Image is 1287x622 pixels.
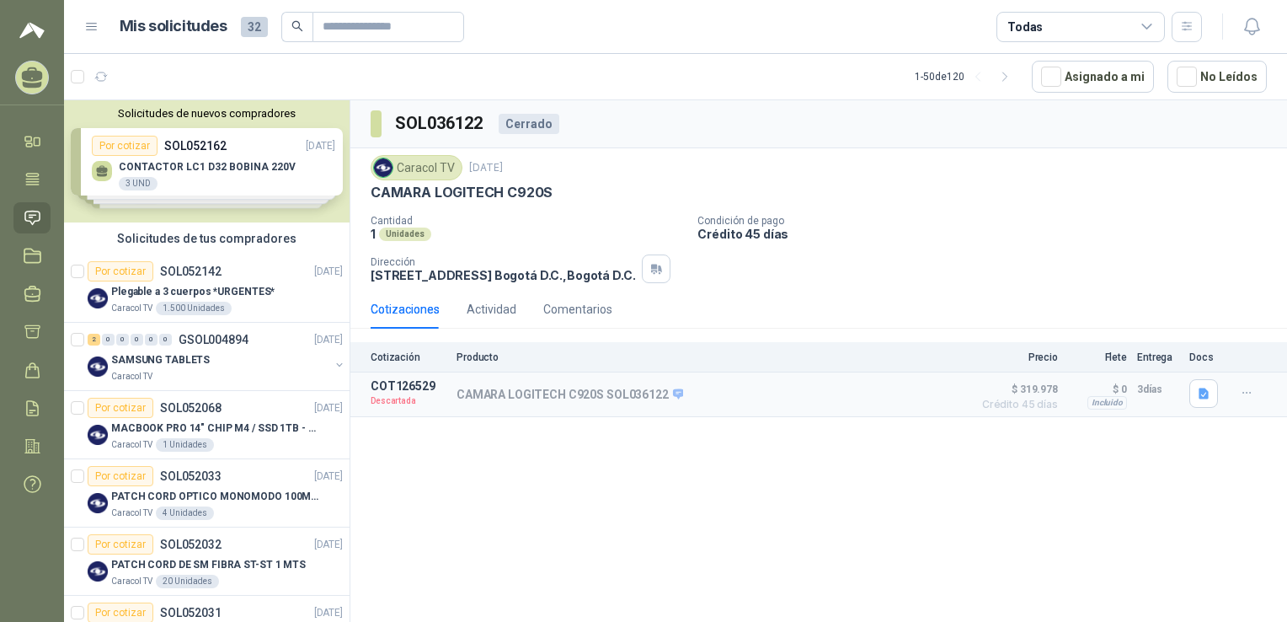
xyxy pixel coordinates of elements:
div: Comentarios [543,300,612,319]
p: [DATE] [314,400,343,416]
p: Cantidad [371,215,684,227]
div: Solicitudes de tus compradores [64,223,350,255]
img: Company Logo [88,425,108,445]
p: [DATE] [314,264,343,280]
p: MACBOOK PRO 14" CHIP M4 / SSD 1TB - 24 GB RAM [111,421,321,437]
p: Caracol TV [111,370,152,383]
p: Producto [457,351,964,363]
p: CAMARA LOGITECH C920S SOL036122 [457,388,683,403]
div: 4 Unidades [156,507,214,520]
p: Caracol TV [111,302,152,315]
a: 2 0 0 0 0 0 GSOL004894[DATE] Company LogoSAMSUNG TABLETSCaracol TV [88,330,346,383]
div: Cotizaciones [371,300,440,319]
div: Caracol TV [371,155,462,180]
p: Flete [1068,351,1127,363]
p: SOL052031 [160,607,222,619]
button: Solicitudes de nuevos compradores [71,107,343,120]
img: Company Logo [88,561,108,582]
img: Company Logo [374,158,393,177]
p: [DATE] [314,537,343,553]
div: Por cotizar [88,466,153,486]
p: $ 0 [1068,379,1127,399]
img: Company Logo [88,288,108,308]
p: SOL052033 [160,470,222,482]
button: No Leídos [1167,61,1267,93]
div: Por cotizar [88,261,153,282]
p: [DATE] [314,605,343,621]
p: Dirección [371,256,635,268]
p: Condición de pago [697,215,1280,227]
div: 0 [116,334,129,346]
img: Company Logo [88,357,108,377]
p: SOL052032 [160,539,222,550]
p: GSOL004894 [179,334,248,346]
a: Por cotizarSOL052032[DATE] Company LogoPATCH CORD DE SM FIBRA ST-ST 1 MTSCaracol TV20 Unidades [64,528,350,596]
h3: SOL036122 [395,110,485,137]
p: Precio [974,351,1058,363]
p: SOL052142 [160,265,222,277]
img: Company Logo [88,493,108,513]
div: 0 [159,334,172,346]
p: Caracol TV [111,507,152,520]
p: Entrega [1137,351,1179,363]
p: Docs [1189,351,1223,363]
span: search [291,20,303,32]
p: [STREET_ADDRESS] Bogotá D.C. , Bogotá D.C. [371,268,635,282]
div: 20 Unidades [156,575,219,588]
button: Asignado a mi [1032,61,1154,93]
div: Por cotizar [88,398,153,418]
p: Caracol TV [111,575,152,588]
p: CAMARA LOGITECH C920S [371,184,553,201]
h1: Mis solicitudes [120,14,227,39]
p: COT126529 [371,379,446,393]
p: 3 días [1137,379,1179,399]
p: SOL052068 [160,402,222,414]
p: [DATE] [314,469,343,485]
p: Caracol TV [111,438,152,452]
p: PATCH CORD OPTICO MONOMODO 100MTS [111,489,321,505]
p: PATCH CORD DE SM FIBRA ST-ST 1 MTS [111,557,306,573]
p: 1 [371,227,376,241]
span: Crédito 45 días [974,399,1058,410]
p: Crédito 45 días [697,227,1280,241]
span: 32 [241,17,268,37]
p: [DATE] [314,332,343,348]
div: Todas [1007,18,1043,36]
div: 0 [131,334,143,346]
div: Unidades [379,228,431,241]
a: Por cotizarSOL052033[DATE] Company LogoPATCH CORD OPTICO MONOMODO 100MTSCaracol TV4 Unidades [64,459,350,528]
div: 2 [88,334,100,346]
div: 0 [102,334,115,346]
div: Solicitudes de nuevos compradoresPor cotizarSOL052162[DATE] CONTACTOR LC1 D32 BOBINA 220V3 UNDPor... [64,100,350,223]
a: Por cotizarSOL052142[DATE] Company LogoPlegable a 3 cuerpos *URGENTES*Caracol TV1.500 Unidades [64,255,350,323]
div: Cerrado [499,114,559,134]
div: 1.500 Unidades [156,302,232,315]
p: Descartada [371,393,446,410]
img: Logo peakr [19,20,45,40]
p: SAMSUNG TABLETS [111,352,210,368]
p: [DATE] [469,160,503,176]
div: 0 [145,334,158,346]
div: 1 - 50 de 120 [915,63,1018,90]
p: Cotización [371,351,446,363]
span: $ 319.978 [974,379,1058,399]
a: Por cotizarSOL052068[DATE] Company LogoMACBOOK PRO 14" CHIP M4 / SSD 1TB - 24 GB RAMCaracol TV1 U... [64,391,350,459]
div: Actividad [467,300,516,319]
p: Plegable a 3 cuerpos *URGENTES* [111,284,275,300]
div: Por cotizar [88,534,153,555]
div: Incluido [1087,396,1127,410]
div: 1 Unidades [156,438,214,452]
